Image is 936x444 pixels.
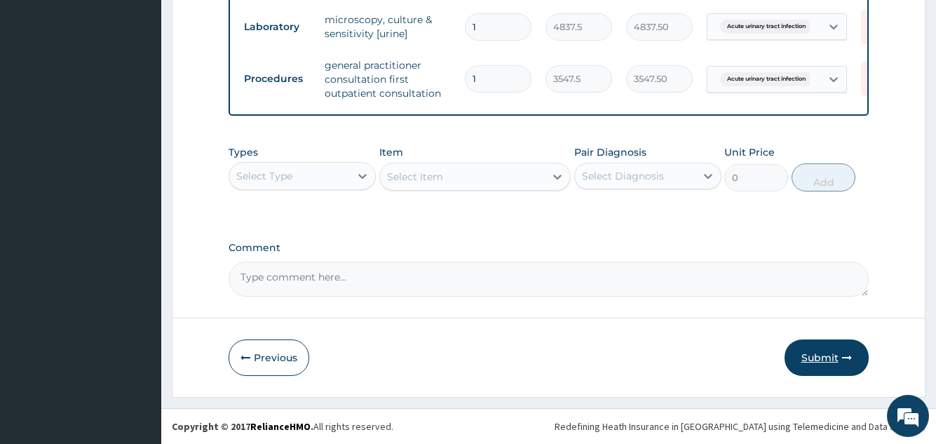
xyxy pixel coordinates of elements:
[161,408,936,444] footer: All rights reserved.
[73,79,236,97] div: Chat with us now
[172,420,313,433] strong: Copyright © 2017 .
[230,7,264,41] div: Minimize live chat window
[237,14,318,40] td: Laboratory
[792,163,855,191] button: Add
[724,145,775,159] label: Unit Price
[720,72,813,86] span: Acute urinary tract infection
[229,242,868,254] label: Comment
[229,339,309,376] button: Previous
[237,66,318,92] td: Procedures
[582,169,664,183] div: Select Diagnosis
[318,6,458,48] td: microscopy, culture & sensitivity [urine]
[26,70,57,105] img: d_794563401_company_1708531726252_794563401
[785,339,869,376] button: Submit
[236,169,292,183] div: Select Type
[720,20,813,34] span: Acute urinary tract infection
[7,295,267,344] textarea: Type your message and hit 'Enter'
[555,419,925,433] div: Redefining Heath Insurance in [GEOGRAPHIC_DATA] using Telemedicine and Data Science!
[574,145,646,159] label: Pair Diagnosis
[318,51,458,107] td: general practitioner consultation first outpatient consultation
[81,133,194,274] span: We're online!
[250,420,311,433] a: RelianceHMO
[229,147,258,159] label: Types
[379,145,403,159] label: Item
